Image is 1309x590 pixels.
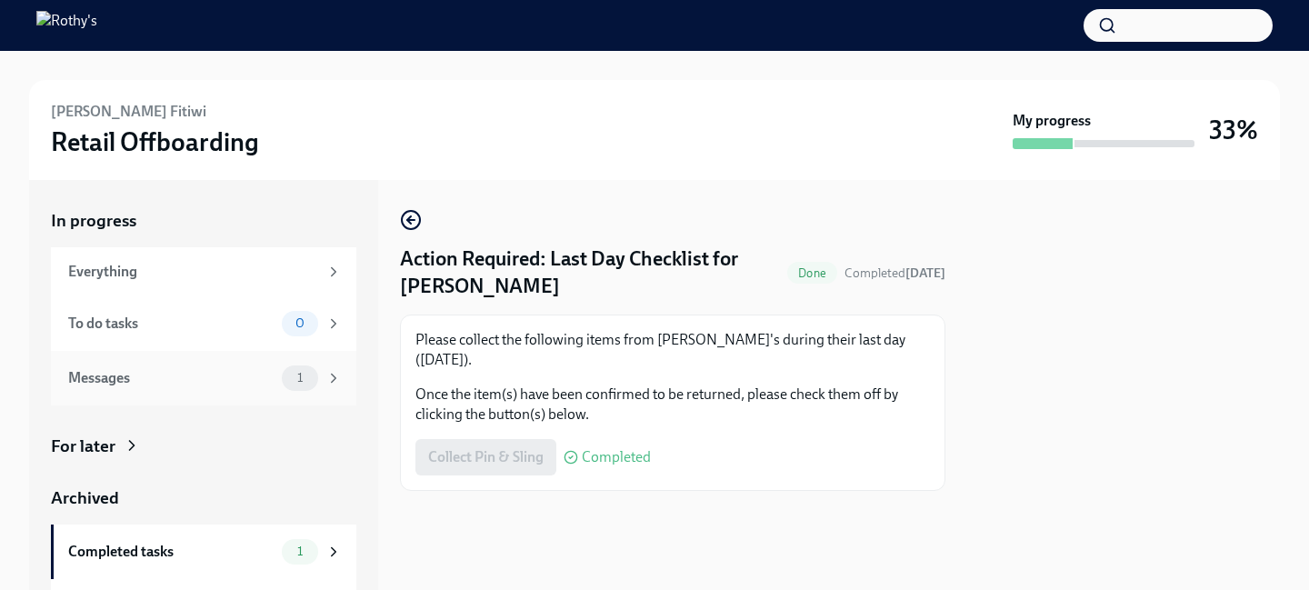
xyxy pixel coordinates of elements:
[415,385,930,425] p: Once the item(s) have been confirmed to be returned, please check them off by clicking the button...
[51,209,356,233] a: In progress
[51,247,356,296] a: Everything
[1013,111,1091,131] strong: My progress
[51,125,259,158] h3: Retail Offboarding
[844,265,945,282] span: October 13th, 2025 17:30
[51,435,356,458] a: For later
[400,245,780,300] h4: Action Required: Last Day Checklist for [PERSON_NAME]
[286,371,314,385] span: 1
[68,314,275,334] div: To do tasks
[51,296,356,351] a: To do tasks0
[844,265,945,281] span: Completed
[36,11,97,40] img: Rothy's
[415,330,930,370] p: Please collect the following items from [PERSON_NAME]'s during their last day ([DATE]).
[285,316,315,330] span: 0
[68,262,318,282] div: Everything
[51,102,206,122] h6: [PERSON_NAME] Fitiwi
[1209,114,1258,146] h3: 33%
[51,351,356,405] a: Messages1
[286,545,314,558] span: 1
[68,368,275,388] div: Messages
[905,265,945,281] strong: [DATE]
[787,266,837,280] span: Done
[51,486,356,510] a: Archived
[51,525,356,579] a: Completed tasks1
[582,450,651,465] span: Completed
[68,542,275,562] div: Completed tasks
[51,435,115,458] div: For later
